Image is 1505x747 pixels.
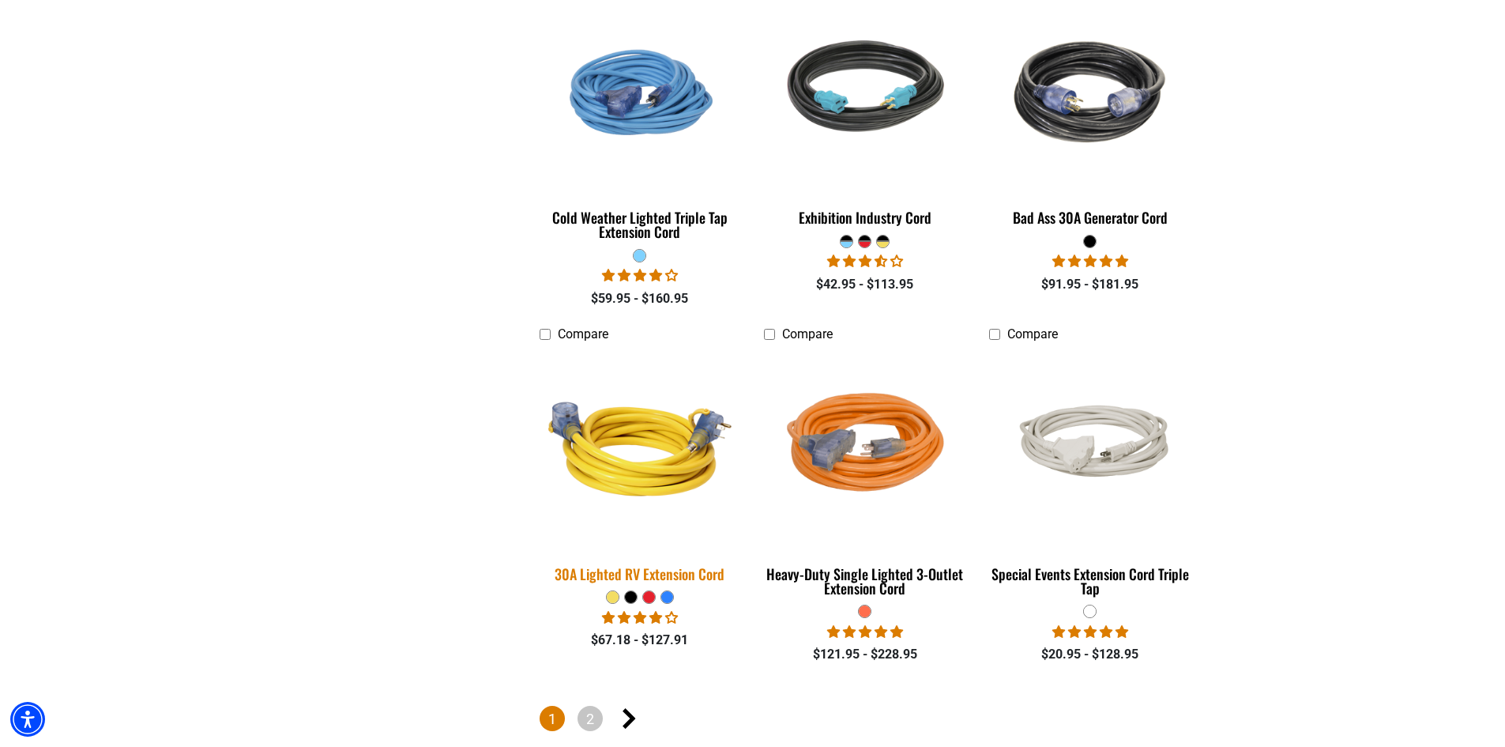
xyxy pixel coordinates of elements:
[602,610,678,625] span: 4.11 stars
[1052,254,1128,269] span: 5.00 stars
[540,567,741,581] div: 30A Lighted RV Extension Cord
[991,2,1190,183] img: black
[1007,326,1058,341] span: Compare
[1052,624,1128,639] span: 5.00 stars
[602,268,678,283] span: 4.18 stars
[10,702,45,737] div: Accessibility Menu
[540,631,741,650] div: $67.18 - $127.91
[540,289,741,308] div: $59.95 - $160.95
[782,326,833,341] span: Compare
[558,326,608,341] span: Compare
[540,350,741,590] a: yellow 30A Lighted RV Extension Cord
[764,645,965,664] div: $121.95 - $228.95
[766,358,965,540] img: orange
[989,350,1191,605] a: white Special Events Extension Cord Triple Tap
[989,210,1191,224] div: Bad Ass 30A Generator Cord
[989,567,1191,595] div: Special Events Extension Cord Triple Tap
[989,645,1191,664] div: $20.95 - $128.95
[764,350,965,605] a: orange Heavy-Duty Single Lighted 3-Outlet Extension Cord
[529,348,751,550] img: yellow
[540,706,1191,734] nav: Pagination
[989,275,1191,294] div: $91.95 - $181.95
[827,624,903,639] span: 5.00 stars
[540,210,741,239] div: Cold Weather Lighted Triple Tap Extension Cord
[540,2,739,183] img: Light Blue
[764,210,965,224] div: Exhibition Industry Cord
[991,388,1190,510] img: white
[764,567,965,595] div: Heavy-Duty Single Lighted 3-Outlet Extension Cord
[827,254,903,269] span: 3.67 stars
[540,706,565,731] span: Page 1
[766,2,965,183] img: black teal
[615,706,641,731] a: Next page
[578,706,603,731] a: Page 2
[764,275,965,294] div: $42.95 - $113.95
